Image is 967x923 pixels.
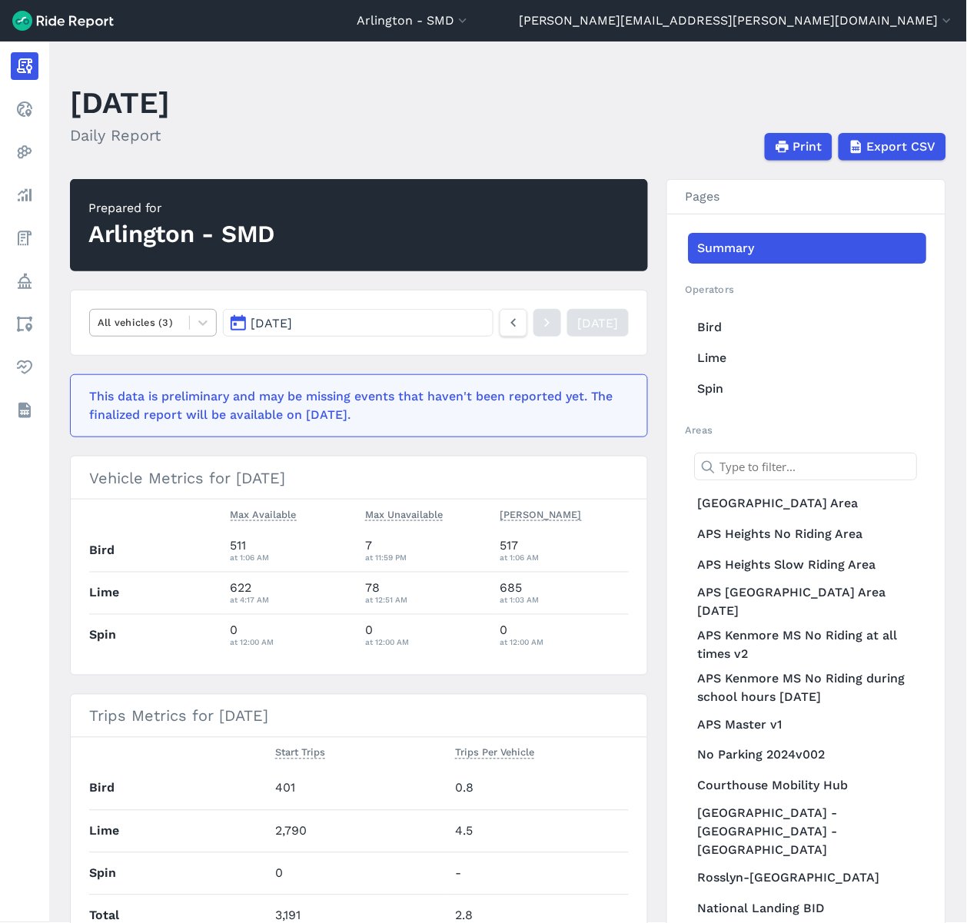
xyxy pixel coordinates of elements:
div: 517 [500,536,630,564]
div: 0 [500,622,630,649]
div: at 12:00 AM [231,636,354,649]
td: 2,790 [269,810,449,852]
a: APS Heights Slow Riding Area [689,549,927,580]
span: [PERSON_NAME] [500,506,582,521]
button: Max Available [231,506,297,524]
div: at 12:00 AM [500,636,630,649]
a: APS Kenmore MS No Riding during school hours [DATE] [689,666,927,709]
h3: Trips Metrics for [DATE] [71,695,647,738]
th: Bird [89,768,269,810]
td: 4.5 [449,810,629,852]
a: Summary [689,233,927,264]
th: Bird [89,530,224,572]
div: at 4:17 AM [231,593,354,607]
div: at 12:00 AM [365,636,488,649]
span: Trips Per Vehicle [455,744,534,759]
input: Type to filter... [695,453,918,480]
a: Spin [689,374,927,404]
h1: [DATE] [70,81,170,124]
a: Realtime [11,95,38,123]
button: [DATE] [223,309,493,337]
button: [PERSON_NAME] [500,506,582,524]
th: Lime [89,810,269,852]
a: Policy [11,267,38,295]
span: Start Trips [275,744,325,759]
th: Spin [89,614,224,656]
button: Export CSV [839,133,946,161]
button: Max Unavailable [365,506,443,524]
th: Spin [89,852,269,895]
th: Lime [89,572,224,614]
button: Print [765,133,832,161]
div: at 1:06 AM [500,550,630,564]
td: 0.8 [449,768,629,810]
a: No Parking 2024v002 [689,740,927,771]
a: Rosslyn-[GEOGRAPHIC_DATA] [689,863,927,894]
a: [DATE] [567,309,629,337]
td: - [449,852,629,895]
div: 7 [365,536,488,564]
div: Prepared for [88,199,274,217]
div: 0 [365,622,488,649]
h2: Daily Report [70,124,170,147]
span: Max Unavailable [365,506,443,521]
div: 511 [231,536,354,564]
img: Ride Report [12,11,114,31]
div: 685 [500,579,630,607]
div: at 12:51 AM [365,593,488,607]
a: Areas [11,310,38,338]
a: Fees [11,224,38,252]
a: Health [11,354,38,381]
span: Max Available [231,506,297,521]
button: Start Trips [275,744,325,762]
h3: Vehicle Metrics for [DATE] [71,457,647,500]
a: APS Heights No Riding Area [689,519,927,549]
span: Export CSV [867,138,936,156]
span: Print [793,138,822,156]
a: APS [GEOGRAPHIC_DATA] Area [DATE] [689,580,927,623]
a: [GEOGRAPHIC_DATA] Area [689,488,927,519]
td: 401 [269,768,449,810]
a: Bird [689,312,927,343]
div: at 11:59 PM [365,550,488,564]
h2: Operators [686,282,927,297]
button: [PERSON_NAME][EMAIL_ADDRESS][PERSON_NAME][DOMAIN_NAME] [519,12,955,30]
div: Arlington - SMD [88,217,274,251]
h2: Areas [686,423,927,437]
button: Trips Per Vehicle [455,744,534,762]
div: This data is preliminary and may be missing events that haven't been reported yet. The finalized ... [89,387,620,424]
div: 0 [231,622,354,649]
a: Analyze [11,181,38,209]
a: Datasets [11,397,38,424]
div: at 1:03 AM [500,593,630,607]
td: 0 [269,852,449,895]
div: at 1:06 AM [231,550,354,564]
a: APS Kenmore MS No Riding at all times v2 [689,623,927,666]
a: Courthouse Mobility Hub [689,771,927,802]
h3: Pages [667,180,945,214]
div: 622 [231,579,354,607]
span: [DATE] [251,316,293,330]
div: 78 [365,579,488,607]
a: [GEOGRAPHIC_DATA] - [GEOGRAPHIC_DATA] - [GEOGRAPHIC_DATA] [689,802,927,863]
a: APS Master v1 [689,709,927,740]
a: Report [11,52,38,80]
button: Arlington - SMD [357,12,470,30]
a: Heatmaps [11,138,38,166]
a: Lime [689,343,927,374]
